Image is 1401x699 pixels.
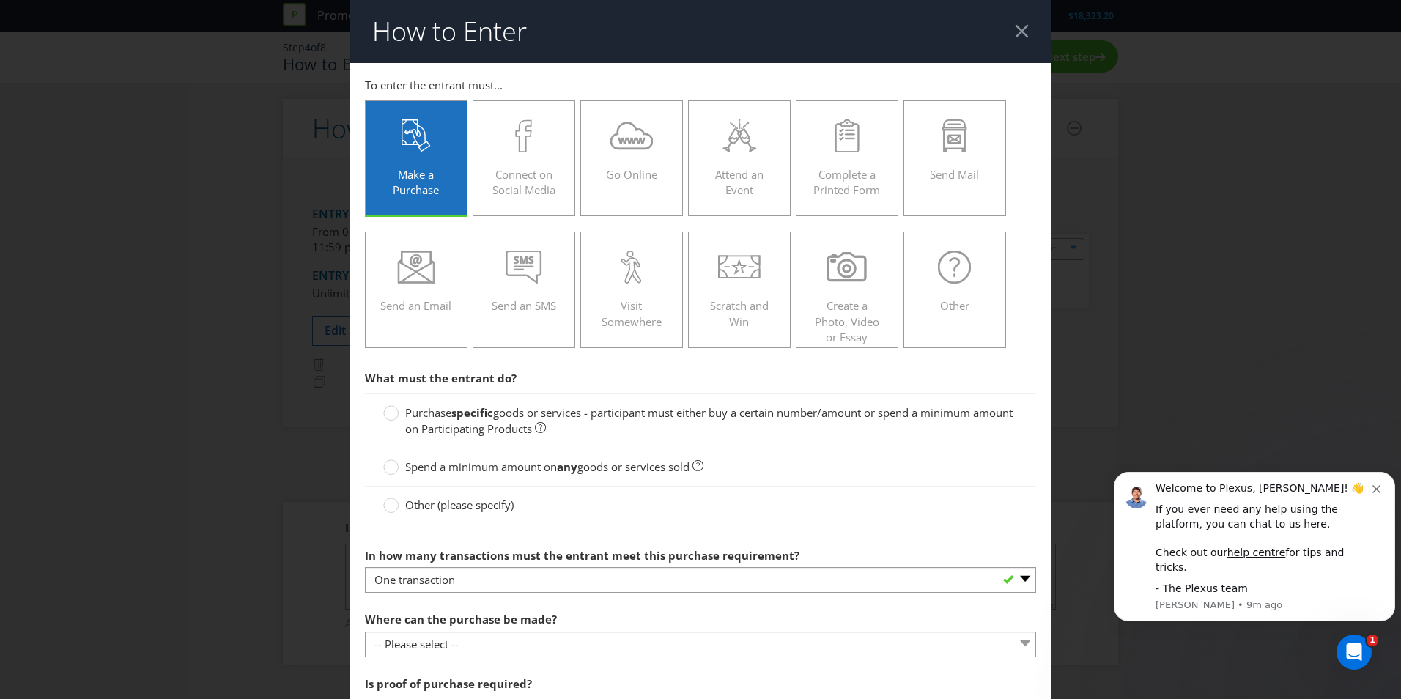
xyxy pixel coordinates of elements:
span: goods or services sold [577,459,690,474]
span: Where can the purchase be made? [365,612,557,626]
span: Visit Somewhere [602,298,662,328]
span: Send Mail [930,167,979,182]
span: In how many transactions must the entrant meet this purchase requirement? [365,548,799,563]
span: To enter the entrant must... [365,78,503,92]
span: Other (please specify) [405,498,514,512]
h2: How to Enter [372,17,527,46]
span: Send an Email [380,298,451,313]
strong: any [557,459,577,474]
span: Complete a Printed Form [813,167,880,197]
span: Go Online [606,167,657,182]
span: Connect on Social Media [492,167,555,197]
span: goods or services - participant must either buy a certain number/amount or spend a minimum amount... [405,405,1013,435]
span: Is proof of purchase required? [365,676,532,691]
span: Make a Purchase [393,167,439,197]
span: What must the entrant do? [365,371,517,385]
strong: specific [451,405,493,420]
span: Purchase [405,405,451,420]
span: Create a Photo, Video or Essay [815,298,879,344]
iframe: Intercom notifications message [1108,464,1401,659]
span: Other [940,298,969,313]
span: Scratch and Win [710,298,769,328]
span: Send an SMS [492,298,556,313]
span: Spend a minimum amount on [405,459,557,474]
span: Attend an Event [715,167,764,197]
span: 1 [1367,635,1378,646]
iframe: Intercom live chat [1337,635,1372,670]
